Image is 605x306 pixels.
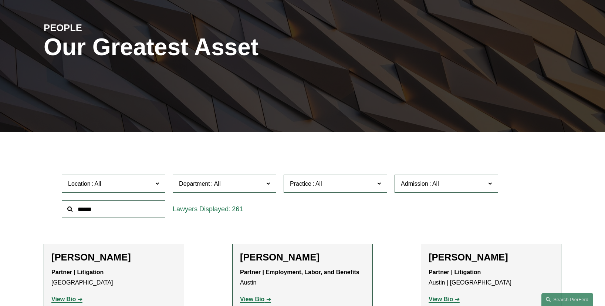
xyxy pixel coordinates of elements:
[290,181,311,187] span: Practice
[232,205,243,213] span: 261
[179,181,210,187] span: Department
[240,252,365,263] h2: [PERSON_NAME]
[429,267,554,289] p: Austin | [GEOGRAPHIC_DATA]
[51,296,76,302] strong: View Bio
[51,252,176,263] h2: [PERSON_NAME]
[429,252,554,263] h2: [PERSON_NAME]
[68,181,91,187] span: Location
[44,22,173,34] h4: PEOPLE
[44,34,389,61] h1: Our Greatest Asset
[51,267,176,289] p: [GEOGRAPHIC_DATA]
[51,296,82,302] a: View Bio
[429,269,481,275] strong: Partner | Litigation
[240,296,271,302] a: View Bio
[240,267,365,289] p: Austin
[240,269,359,275] strong: Partner | Employment, Labor, and Benefits
[401,181,428,187] span: Admission
[240,296,264,302] strong: View Bio
[429,296,460,302] a: View Bio
[51,269,104,275] strong: Partner | Litigation
[541,293,593,306] a: Search this site
[429,296,453,302] strong: View Bio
